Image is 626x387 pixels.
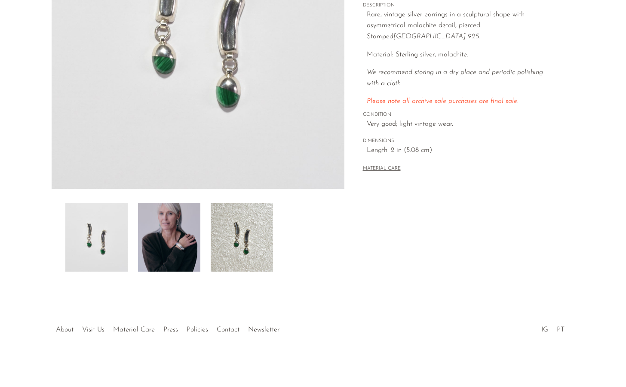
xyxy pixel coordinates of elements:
ul: Quick links [52,319,284,336]
p: Material: Sterling silver, malachite. [367,50,556,61]
i: We recommend storing in a dry place and periodic polishing with a cloth. [367,69,543,87]
a: Policies [187,326,208,333]
button: MATERIAL CARE [363,166,401,172]
em: [GEOGRAPHIC_DATA] 925. [393,33,480,40]
p: Rare, vintage silver earrings in a sculptural shape with asymmetrical malachite detail, pierced. ... [367,9,556,43]
a: Material Care [113,326,155,333]
a: IG [541,326,548,333]
a: Contact [217,326,239,333]
span: CONDITION [363,111,556,119]
span: DESCRIPTION [363,2,556,9]
span: Please note all archive sale purchases are final sale. [367,98,519,105]
a: Visit Us [82,326,104,333]
img: Mexico Malachite Earrings [211,203,273,272]
ul: Social Medias [537,319,569,336]
a: Press [163,326,178,333]
a: PT [557,326,565,333]
span: Very good; light vintage wear. [367,119,556,130]
a: About [56,326,74,333]
span: Length: 2 in (5.08 cm) [367,145,556,156]
img: Mexico Malachite Earrings [138,203,200,272]
img: Mexico Malachite Earrings [65,203,128,272]
span: DIMENSIONS [363,137,556,145]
